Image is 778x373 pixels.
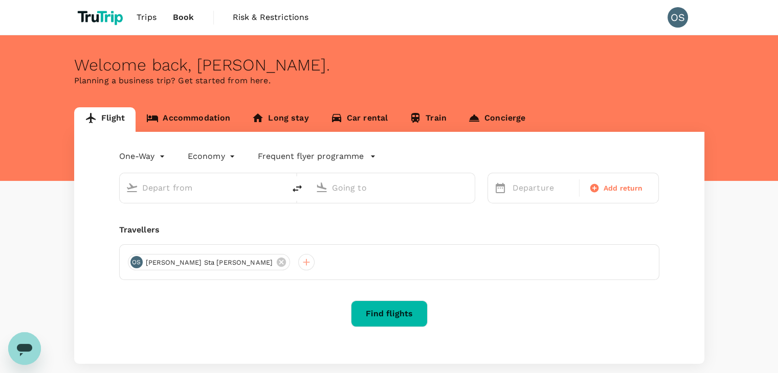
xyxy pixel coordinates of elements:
[241,107,319,132] a: Long stay
[137,11,157,24] span: Trips
[320,107,399,132] a: Car rental
[278,186,280,189] button: Open
[74,6,129,29] img: TruTrip logo
[233,11,309,24] span: Risk & Restrictions
[173,11,194,24] span: Book
[188,148,237,165] div: Economy
[332,180,453,196] input: Going to
[668,7,688,28] div: OS
[136,107,241,132] a: Accommodation
[74,75,704,87] p: Planning a business trip? Get started from here.
[468,186,470,189] button: Open
[258,150,364,162] p: Frequent flyer programme
[8,332,41,365] iframe: Button to launch messaging window
[130,256,143,268] div: OS
[457,107,536,132] a: Concierge
[142,180,263,196] input: Depart from
[128,254,291,270] div: OS[PERSON_NAME] Sta [PERSON_NAME]
[74,56,704,75] div: Welcome back , [PERSON_NAME] .
[398,107,457,132] a: Train
[513,182,573,194] p: Departure
[74,107,136,132] a: Flight
[140,258,279,268] span: [PERSON_NAME] Sta [PERSON_NAME]
[119,224,659,236] div: Travellers
[258,150,376,162] button: Frequent flyer programme
[119,148,167,165] div: One-Way
[604,183,643,194] span: Add return
[351,300,428,327] button: Find flights
[285,176,309,201] button: delete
